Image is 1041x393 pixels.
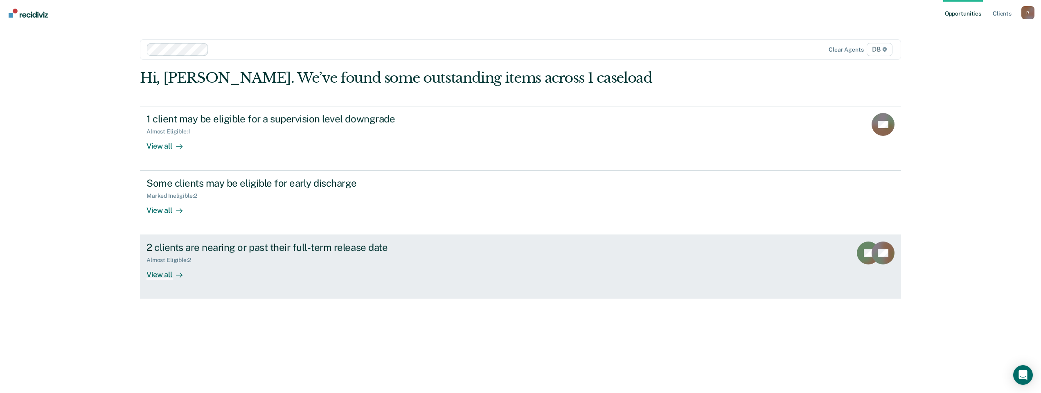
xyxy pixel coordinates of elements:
[146,192,203,199] div: Marked Ineligible : 2
[146,135,192,151] div: View all
[146,242,434,253] div: 2 clients are nearing or past their full-term release date
[146,199,192,215] div: View all
[146,113,434,125] div: 1 client may be eligible for a supervision level downgrade
[146,257,198,264] div: Almost Eligible : 2
[140,235,901,299] a: 2 clients are nearing or past their full-term release dateAlmost Eligible:2View all
[140,106,901,171] a: 1 client may be eligible for a supervision level downgradeAlmost Eligible:1View all
[146,128,197,135] div: Almost Eligible : 1
[140,171,901,235] a: Some clients may be eligible for early dischargeMarked Ineligible:2View all
[867,43,892,56] span: D8
[140,70,749,86] div: Hi, [PERSON_NAME]. We’ve found some outstanding items across 1 caseload
[1021,6,1034,19] div: R
[146,177,434,189] div: Some clients may be eligible for early discharge
[146,264,192,280] div: View all
[9,9,48,18] img: Recidiviz
[1013,365,1033,385] div: Open Intercom Messenger
[1021,6,1034,19] button: Profile dropdown button
[829,46,863,53] div: Clear agents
